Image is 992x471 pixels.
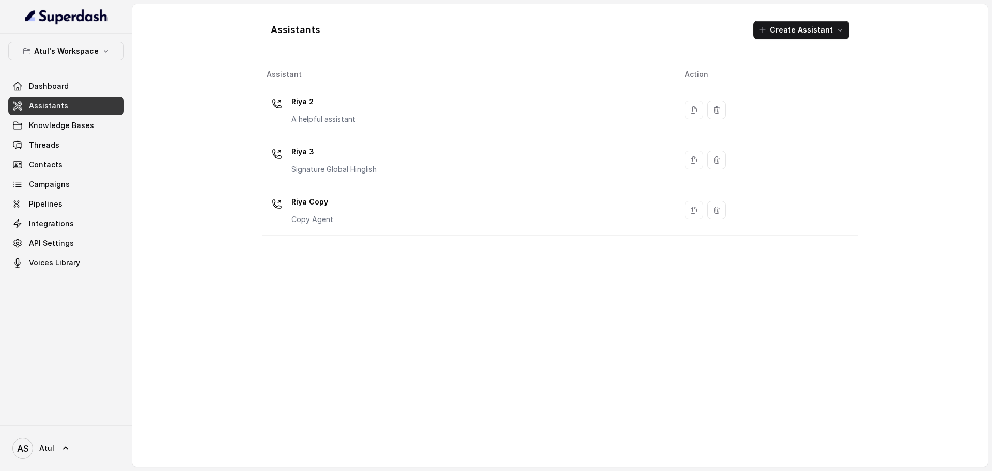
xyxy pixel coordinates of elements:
[8,195,124,213] a: Pipelines
[8,434,124,463] a: Atul
[39,443,54,453] span: Atul
[29,179,70,190] span: Campaigns
[29,140,59,150] span: Threads
[291,164,377,175] p: Signature Global Hinglish
[25,8,108,25] img: light.svg
[8,77,124,96] a: Dashboard
[29,258,80,268] span: Voices Library
[8,42,124,60] button: Atul's Workspace
[29,160,63,170] span: Contacts
[291,93,355,110] p: Riya 2
[34,45,99,57] p: Atul's Workspace
[29,81,69,91] span: Dashboard
[17,443,29,454] text: AS
[291,144,377,160] p: Riya 3
[8,214,124,233] a: Integrations
[262,64,676,85] th: Assistant
[753,21,849,39] button: Create Assistant
[29,218,74,229] span: Integrations
[291,114,355,124] p: A helpful assistant
[8,254,124,272] a: Voices Library
[29,199,63,209] span: Pipelines
[8,234,124,253] a: API Settings
[29,101,68,111] span: Assistants
[29,238,74,248] span: API Settings
[271,22,320,38] h1: Assistants
[8,175,124,194] a: Campaigns
[8,136,124,154] a: Threads
[8,97,124,115] a: Assistants
[8,155,124,174] a: Contacts
[676,64,858,85] th: Action
[8,116,124,135] a: Knowledge Bases
[29,120,94,131] span: Knowledge Bases
[291,214,333,225] p: Copy Agent
[291,194,333,210] p: Riya Copy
